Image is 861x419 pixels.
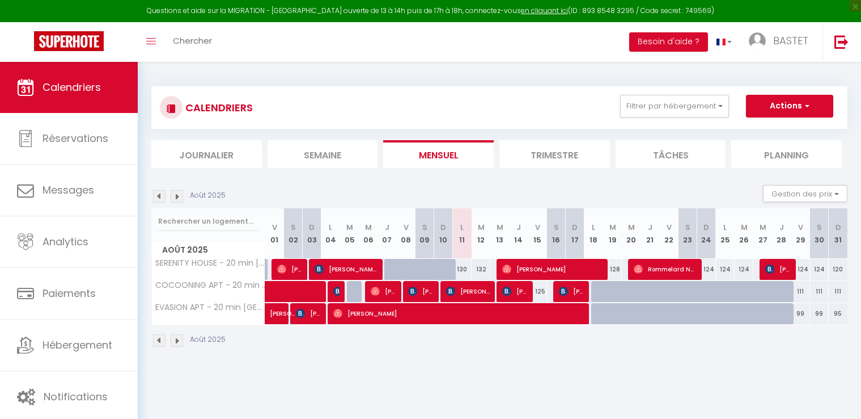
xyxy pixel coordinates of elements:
abbr: D [835,222,841,233]
abbr: J [516,222,521,233]
th: 10 [434,208,453,259]
abbr: V [272,222,277,233]
abbr: D [572,222,578,233]
abbr: V [404,222,409,233]
span: [PERSON_NAME] [446,280,490,302]
th: 03 [303,208,321,259]
div: 130 [453,259,472,280]
th: 05 [340,208,359,259]
th: 01 [265,208,284,259]
abbr: M [760,222,766,233]
div: 132 [472,259,490,280]
span: [PERSON_NAME] [333,280,340,302]
li: Mensuel [383,140,494,168]
th: 22 [659,208,678,259]
li: Tâches [616,140,726,168]
div: 124 [716,259,735,280]
span: [PERSON_NAME] [371,280,396,302]
abbr: M [365,222,372,233]
span: Hébergement [43,338,112,352]
span: [PERSON_NAME] [502,258,602,280]
th: 17 [566,208,584,259]
abbr: M [609,222,616,233]
button: Filtrer par hébergement [620,95,729,118]
span: Analytics [43,234,88,249]
span: EVASION APT - 20 min [GEOGRAPHIC_DATA], WIFI [154,303,267,312]
img: logout [834,35,849,49]
span: Rommelard Nat [634,258,696,280]
th: 30 [810,208,829,259]
th: 21 [641,208,659,259]
div: 124 [791,259,809,280]
th: 28 [772,208,791,259]
th: 04 [321,208,340,259]
abbr: J [648,222,652,233]
span: [PERSON_NAME] [270,297,296,319]
abbr: S [291,222,296,233]
abbr: D [703,222,709,233]
div: 124 [810,259,829,280]
span: [PERSON_NAME] [296,303,321,324]
span: BASTET [773,33,808,48]
div: 99 [810,303,829,324]
abbr: J [779,222,784,233]
button: Besoin d'aide ? [629,32,708,52]
span: Paiements [43,286,96,300]
span: [PERSON_NAME] [408,280,433,302]
div: 111 [791,281,809,302]
a: [PERSON_NAME] [265,303,284,325]
th: 07 [378,208,396,259]
span: COCOONING APT - 20 min [GEOGRAPHIC_DATA], [GEOGRAPHIC_DATA], WIFI [154,281,267,290]
abbr: D [440,222,446,233]
div: 111 [810,281,829,302]
abbr: S [554,222,559,233]
th: 02 [284,208,303,259]
a: Chercher [164,22,220,62]
abbr: S [422,222,427,233]
span: Août 2025 [152,242,265,258]
div: 124 [697,259,716,280]
iframe: LiveChat chat widget [813,371,861,419]
th: 06 [359,208,378,259]
li: Journalier [151,140,262,168]
div: 120 [829,259,847,280]
th: 13 [490,208,509,259]
h3: CALENDRIERS [183,95,253,120]
abbr: M [346,222,353,233]
a: en cliquant ici [521,6,568,15]
button: Gestion des prix [763,185,847,202]
span: [PERSON_NAME] [315,258,377,280]
abbr: L [723,222,727,233]
abbr: L [592,222,595,233]
th: 27 [753,208,772,259]
th: 26 [735,208,753,259]
p: Août 2025 [190,334,226,345]
span: SERENITY HOUSE - 20 min [GEOGRAPHIC_DATA], Parking gratuit, WIFI [154,259,267,267]
input: Rechercher un logement... [158,211,258,232]
span: [PERSON_NAME] [559,280,584,302]
abbr: V [667,222,672,233]
th: 29 [791,208,809,259]
abbr: L [460,222,464,233]
div: 128 [603,259,622,280]
img: ... [749,32,766,49]
th: 31 [829,208,847,259]
th: 20 [622,208,641,259]
th: 16 [547,208,566,259]
abbr: J [385,222,389,233]
span: [PERSON_NAME] [333,303,583,324]
li: Semaine [268,140,378,168]
span: [PERSON_NAME] [502,280,527,302]
abbr: M [478,222,485,233]
button: Actions [746,95,833,118]
a: ... BASTET [740,22,822,62]
span: Notifications [44,389,108,404]
li: Trimestre [499,140,610,168]
th: 11 [453,208,472,259]
abbr: D [309,222,315,233]
th: 09 [415,208,434,259]
div: 111 [829,281,847,302]
abbr: V [798,222,803,233]
img: Super Booking [34,31,104,51]
span: [PERSON_NAME] [277,258,302,280]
